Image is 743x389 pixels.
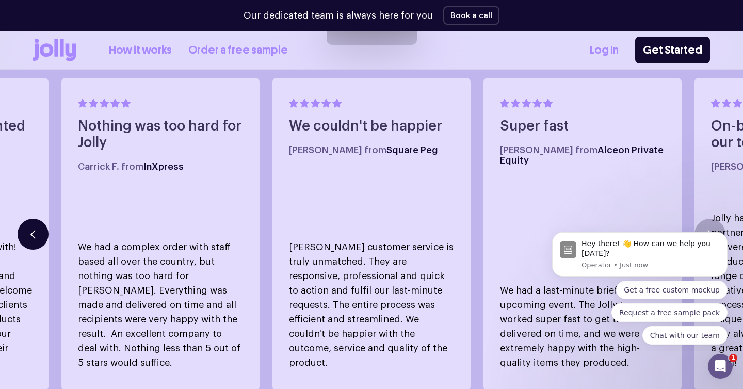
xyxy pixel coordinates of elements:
span: InXpress [143,162,184,171]
h4: Super fast [500,118,665,135]
h5: [PERSON_NAME] from [500,145,665,166]
p: Our dedicated team is always here for you [244,9,433,23]
p: We had a last-minute brief for an upcoming event. The Jolly team worked super fast to get the ite... [500,283,665,370]
a: Order a free sample [188,42,288,59]
h5: Carrick F. from [78,161,243,172]
a: Get Started [635,37,710,63]
iframe: Intercom live chat [708,354,733,379]
p: We had a complex order with staff based all over the country, but nothing was too hard for [PERSO... [78,240,243,370]
h5: [PERSON_NAME] from [289,145,454,155]
p: [PERSON_NAME] customer service is truly unmatched. They are responsive, professional and quick to... [289,240,454,370]
h4: Nothing was too hard for Jolly [78,118,243,151]
iframe: Intercom notifications message [537,223,743,351]
button: Book a call [443,6,499,25]
span: 1 [729,354,737,362]
span: Square Peg [386,145,438,155]
a: How it works [109,42,172,59]
a: Log In [590,42,619,59]
h4: We couldn't be happier [289,118,454,135]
